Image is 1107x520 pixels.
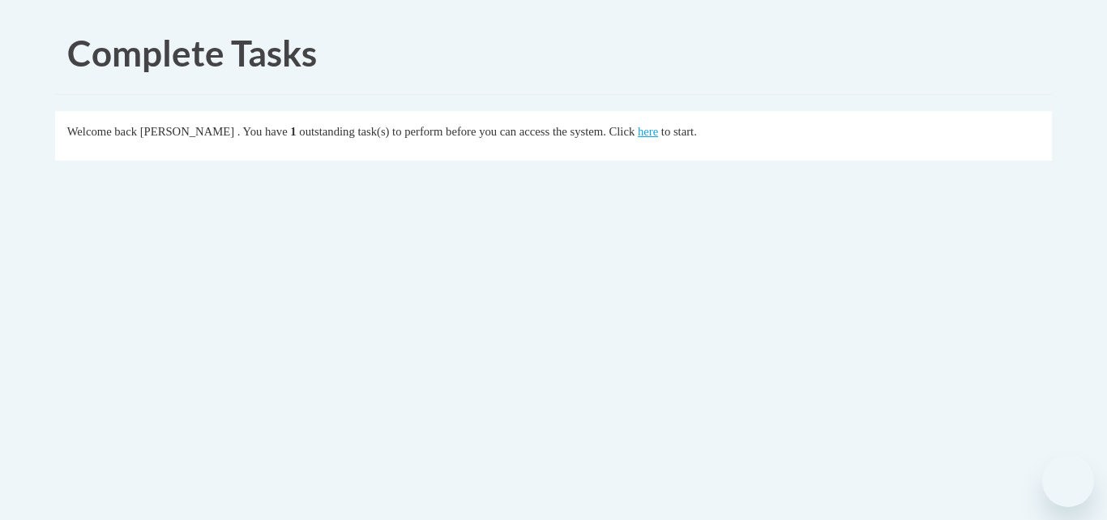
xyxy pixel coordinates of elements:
[67,125,137,138] span: Welcome back
[1042,455,1094,507] iframe: Button to launch messaging window
[140,125,234,138] span: [PERSON_NAME]
[661,125,697,138] span: to start.
[237,125,288,138] span: . You have
[290,125,296,138] span: 1
[67,32,317,74] span: Complete Tasks
[638,125,658,138] a: here
[299,125,635,138] span: outstanding task(s) to perform before you can access the system. Click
